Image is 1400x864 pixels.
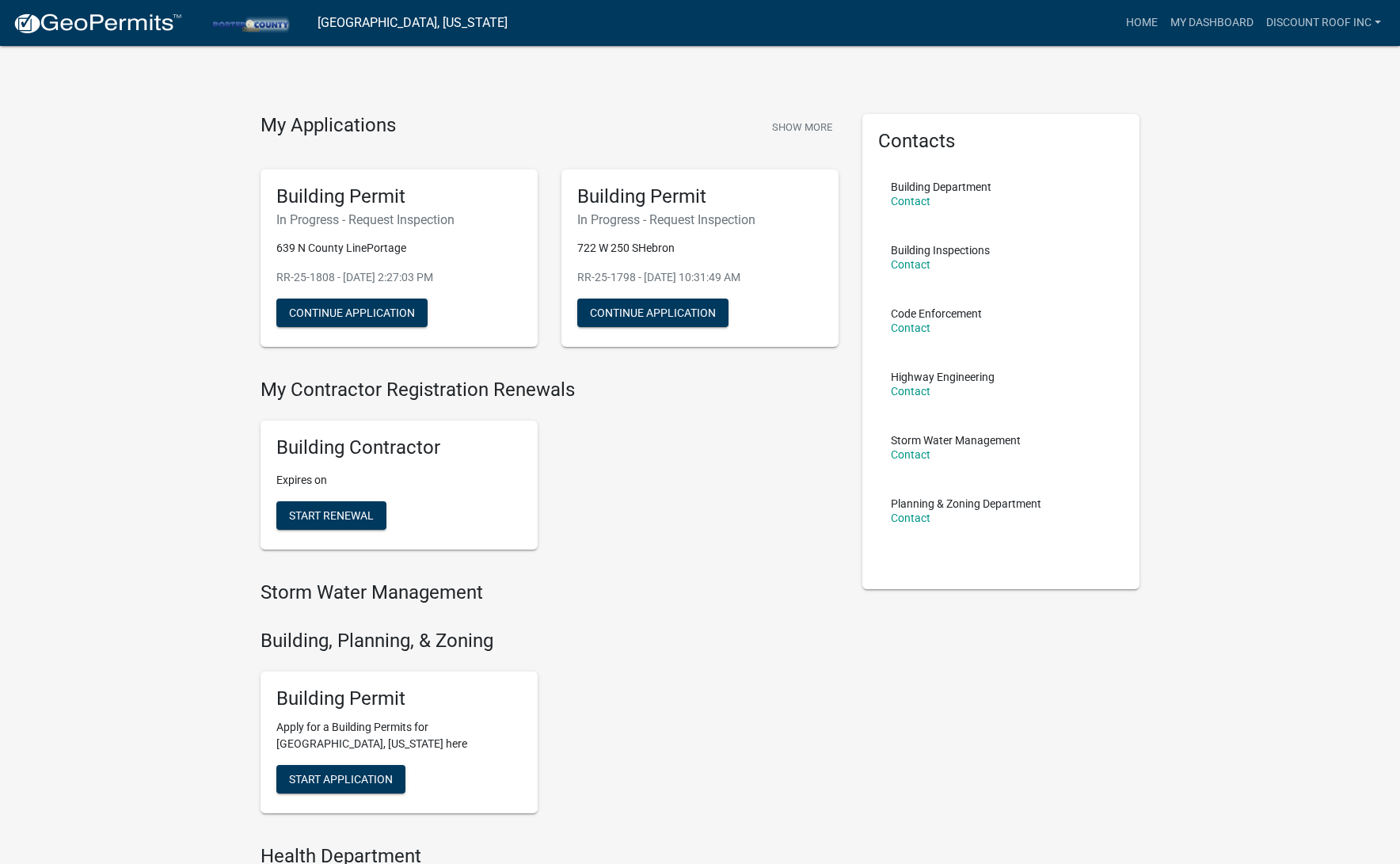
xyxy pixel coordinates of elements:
a: Contact [891,512,930,524]
span: Start Application [289,773,393,786]
a: My Dashboard [1164,8,1260,38]
p: Building Department [891,181,991,192]
button: Start Renewal [276,501,386,530]
p: Storm Water Management [891,435,1021,446]
a: [GEOGRAPHIC_DATA], [US_STATE] [318,10,508,36]
p: Expires on [276,472,522,489]
button: Continue Application [577,299,729,327]
h5: Building Permit [276,687,522,710]
h5: Building Contractor [276,436,522,459]
span: Start Renewal [289,509,374,522]
h5: Building Permit [276,185,522,208]
p: 639 N County LinePortage [276,240,522,257]
a: Contact [891,448,930,461]
h4: Storm Water Management [261,581,839,604]
p: 722 W 250 SHebron [577,240,823,257]
button: Start Application [276,765,405,794]
h5: Building Permit [577,185,823,208]
h4: Building, Planning, & Zoning [261,630,839,653]
p: RR-25-1798 - [DATE] 10:31:49 AM [577,269,823,286]
p: Code Enforcement [891,308,982,319]
button: Continue Application [276,299,428,327]
img: Porter County, Indiana [195,12,305,33]
a: Discount Roof Inc [1260,8,1387,38]
p: Planning & Zoning Department [891,498,1041,509]
h4: My Applications [261,114,396,138]
a: Home [1120,8,1164,38]
p: Building Inspections [891,245,990,256]
h5: Contacts [878,130,1124,153]
h6: In Progress - Request Inspection [276,212,522,227]
a: Contact [891,195,930,207]
h4: My Contractor Registration Renewals [261,379,839,402]
a: Contact [891,258,930,271]
h6: In Progress - Request Inspection [577,212,823,227]
p: Apply for a Building Permits for [GEOGRAPHIC_DATA], [US_STATE] here [276,719,522,752]
a: Contact [891,322,930,334]
button: Show More [766,114,839,140]
p: Highway Engineering [891,371,995,383]
a: Contact [891,385,930,398]
p: RR-25-1808 - [DATE] 2:27:03 PM [276,269,522,286]
wm-registration-list-section: My Contractor Registration Renewals [261,379,839,562]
